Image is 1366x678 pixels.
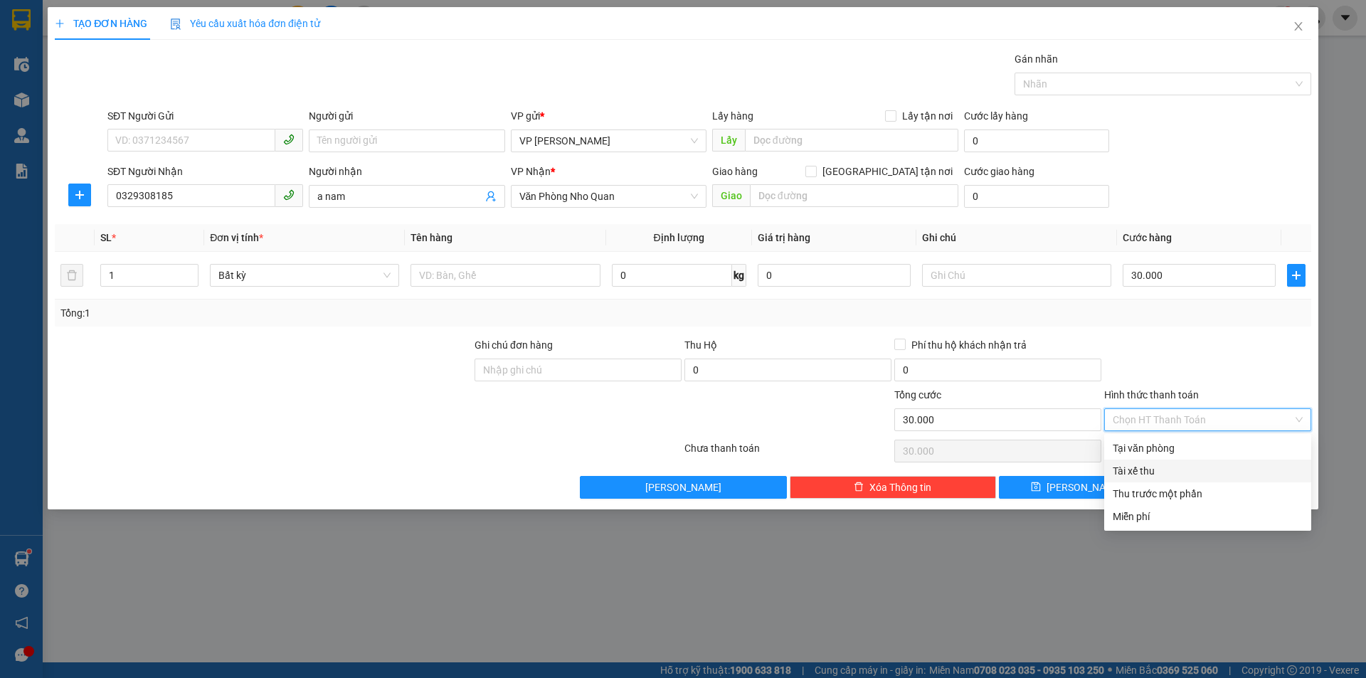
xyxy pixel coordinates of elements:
[1047,480,1123,495] span: [PERSON_NAME]
[55,18,147,29] span: TẠO ĐƠN HÀNG
[906,337,1032,353] span: Phí thu hộ khách nhận trả
[1015,53,1058,65] label: Gán nhãn
[411,232,452,243] span: Tên hàng
[218,265,391,286] span: Bất kỳ
[999,476,1153,499] button: save[PERSON_NAME]
[684,339,717,351] span: Thu Hộ
[283,189,295,201] span: phone
[758,264,911,287] input: 0
[580,476,787,499] button: [PERSON_NAME]
[1123,232,1172,243] span: Cước hàng
[107,164,303,179] div: SĐT Người Nhận
[411,264,600,287] input: VD: Bàn, Ghế
[683,440,893,465] div: Chưa thanh toán
[1113,509,1303,524] div: Miễn phí
[60,305,527,321] div: Tổng: 1
[732,264,746,287] span: kg
[511,108,706,124] div: VP gửi
[964,166,1034,177] label: Cước giao hàng
[60,264,83,287] button: delete
[170,18,320,29] span: Yêu cầu xuất hóa đơn điện tử
[817,164,958,179] span: [GEOGRAPHIC_DATA] tận nơi
[1113,440,1303,456] div: Tại văn phòng
[922,264,1111,287] input: Ghi Chú
[790,476,997,499] button: deleteXóa Thông tin
[55,18,65,28] span: plus
[916,224,1117,252] th: Ghi chú
[712,184,750,207] span: Giao
[170,18,181,30] img: icon
[69,189,90,201] span: plus
[519,186,698,207] span: Văn Phòng Nho Quan
[712,166,758,177] span: Giao hàng
[745,129,958,152] input: Dọc đường
[869,480,931,495] span: Xóa Thông tin
[894,389,941,401] span: Tổng cước
[309,164,504,179] div: Người nhận
[964,110,1028,122] label: Cước lấy hàng
[1293,21,1304,32] span: close
[758,232,810,243] span: Giá trị hàng
[475,359,682,381] input: Ghi chú đơn hàng
[712,110,753,122] span: Lấy hàng
[1113,486,1303,502] div: Thu trước một phần
[309,108,504,124] div: Người gửi
[107,108,303,124] div: SĐT Người Gửi
[100,232,112,243] span: SL
[964,185,1109,208] input: Cước giao hàng
[964,129,1109,152] input: Cước lấy hàng
[750,184,958,207] input: Dọc đường
[1278,7,1318,47] button: Close
[654,232,704,243] span: Định lượng
[645,480,721,495] span: [PERSON_NAME]
[511,166,551,177] span: VP Nhận
[283,134,295,145] span: phone
[485,191,497,202] span: user-add
[1288,270,1305,281] span: plus
[854,482,864,493] span: delete
[1104,389,1199,401] label: Hình thức thanh toán
[1287,264,1306,287] button: plus
[712,129,745,152] span: Lấy
[896,108,958,124] span: Lấy tận nơi
[1031,482,1041,493] span: save
[519,130,698,152] span: VP Nguyễn Quốc Trị
[475,339,553,351] label: Ghi chú đơn hàng
[68,184,91,206] button: plus
[1113,463,1303,479] div: Tài xế thu
[210,232,263,243] span: Đơn vị tính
